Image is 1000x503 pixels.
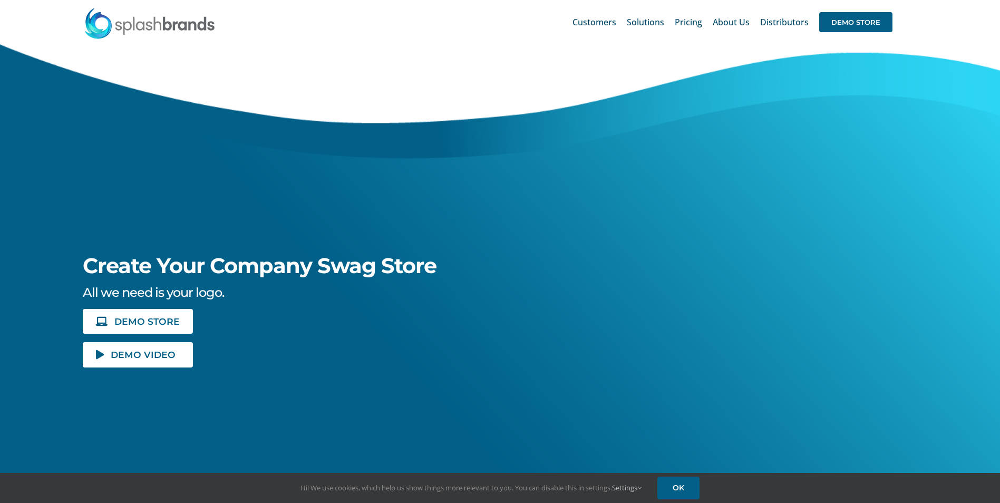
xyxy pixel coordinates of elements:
img: SplashBrands.com Logo [84,7,216,39]
span: Distributors [760,18,809,26]
a: DEMO STORE [819,5,892,39]
span: All we need is your logo. [83,285,224,300]
a: Customers [572,5,616,39]
span: Pricing [675,18,702,26]
span: DEMO STORE [114,317,180,326]
span: Hi! We use cookies, which help us show things more relevant to you. You can disable this in setti... [300,483,642,492]
span: DEMO STORE [819,12,892,32]
a: Pricing [675,5,702,39]
nav: Main Menu [572,5,892,39]
a: Distributors [760,5,809,39]
span: Customers [572,18,616,26]
span: Create Your Company Swag Store [83,253,436,278]
span: About Us [713,18,750,26]
a: OK [657,477,700,499]
span: DEMO VIDEO [111,350,176,359]
a: Settings [612,483,642,492]
a: DEMO STORE [83,309,192,334]
span: Solutions [627,18,664,26]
